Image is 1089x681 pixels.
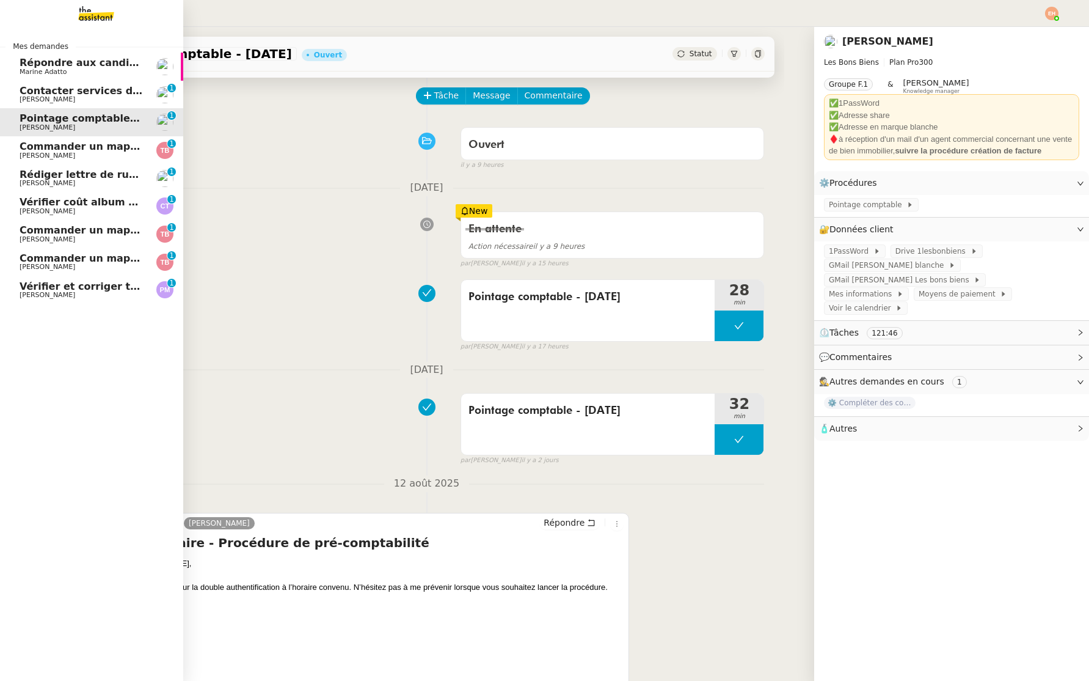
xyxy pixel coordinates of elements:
[416,87,467,105] button: Tâche
[461,259,471,269] span: par
[156,281,173,298] img: svg
[156,170,173,187] img: users%2F8F3ae0CdRNRxLT9M8DTLuFZT1wq1%2Favatar%2F8d3ba6ea-8103-41c2-84d4-2a4cca0cf040
[819,223,898,237] span: 🔐
[819,176,883,190] span: ⚙️
[461,342,471,352] span: par
[400,362,453,378] span: [DATE]
[169,195,174,206] p: 1
[814,417,1089,441] div: 🧴Autres
[895,146,1041,155] strong: suivre la procédure création de facture
[903,78,969,94] app-user-label: Knowledge manager
[156,142,173,159] img: svg
[819,328,912,337] span: ⏲️
[829,288,897,300] span: Mes informations
[20,152,75,160] span: [PERSON_NAME]
[829,133,1074,157] div: ♦️à réception d'un mail d'un agent commercial concernant une vente de bien immobilier,
[814,321,1089,345] div: ⏲️Tâches 121:46
[169,84,174,95] p: 1
[167,251,176,260] nz-badge-sup: 1
[829,97,1074,109] div: ✅1PassWord
[829,352,892,362] span: Commentaires
[919,288,1000,300] span: Moyens de paiement
[715,411,763,422] span: min
[20,281,276,292] span: Vérifier et corriger transactions sur Pennylane
[95,534,624,551] h4: Relevé bancaire - Procédure de pré-comptabilité
[434,89,459,103] span: Tâche
[314,51,342,59] div: Ouvert
[829,259,949,271] span: GMail [PERSON_NAME] blanche
[167,279,176,287] nz-badge-sup: 1
[20,95,75,103] span: [PERSON_NAME]
[95,605,624,617] div: Merci,
[20,235,75,243] span: [PERSON_NAME]
[889,58,919,67] span: Plan Pro
[824,35,837,48] img: users%2FABbKNE6cqURruDjcsiPjnOKQJp72%2Favatar%2F553dd27b-fe40-476d-bebb-74bc1599d59c
[829,121,1074,133] div: ✅Adresse en marque blanche
[95,629,624,641] div: [PERSON_NAME]
[829,199,906,211] span: Pointage comptable
[461,259,569,269] small: [PERSON_NAME]
[829,224,894,234] span: Données client
[169,111,174,122] p: 1
[94,48,292,60] span: Pointage comptable - [DATE]
[384,476,469,492] span: 12 août 2025
[20,263,75,271] span: [PERSON_NAME]
[1045,7,1058,20] img: svg
[20,224,221,236] span: Commander un mapping pour Afigec
[95,581,624,594] div: Oui, je suis disponible pour la double authentification à l’horaire convenu. N’hésitez pas à me p...
[20,196,208,208] span: Vérifier coût album photo Romane
[895,245,971,257] span: Drive 1lesbonbiens
[539,516,600,529] button: Répondre
[867,327,902,339] nz-tag: 121:46
[20,112,178,124] span: Pointage comptable - [DATE]
[169,251,174,262] p: 1
[525,89,583,103] span: Commentaire
[20,123,75,131] span: [PERSON_NAME]
[468,139,504,150] span: Ouvert
[20,141,208,152] span: Commander un mapping pour ACF
[400,180,453,196] span: [DATE]
[903,88,960,95] span: Knowledge manager
[829,328,859,337] span: Tâches
[819,424,857,433] span: 🧴
[20,252,243,264] span: Commander un mapping pour Fideliance
[521,259,568,269] span: il y a 15 heures
[814,345,1089,369] div: 💬Commentaires
[456,204,493,218] div: New
[829,274,974,286] span: GMail [PERSON_NAME] Les bons biens
[156,58,173,75] img: users%2Fu5utAm6r22Q2efrA9GW4XXK0tp42%2Favatar%2Fec7cfc88-a6c7-457c-b43b-5a2740bdf05f
[167,111,176,120] nz-badge-sup: 1
[521,342,568,352] span: il y a 17 heures
[20,179,75,187] span: [PERSON_NAME]
[829,377,944,386] span: Autres demandes en cours
[829,178,877,188] span: Procédures
[715,283,763,298] span: 28
[829,245,873,257] span: 1PassWord
[167,167,176,176] nz-badge-sup: 1
[819,352,897,362] span: 💬
[521,455,558,466] span: il y a 2 jours
[167,84,176,92] nz-badge-sup: 1
[690,50,712,58] span: Statut
[468,242,533,251] span: Action nécessaire
[952,376,967,388] nz-tag: 1
[20,207,75,215] span: [PERSON_NAME]
[169,223,174,234] p: 1
[167,195,176,204] nz-badge-sup: 1
[156,254,173,271] img: svg
[20,291,75,299] span: [PERSON_NAME]
[824,397,916,409] span: ⚙️ Compléter des compromis de vente
[20,57,329,68] span: Répondre aux candidats pour le poste de Chef de projet
[468,242,585,251] span: il y a 9 heures
[156,114,173,131] img: users%2FABbKNE6cqURruDjcsiPjnOKQJp72%2Favatar%2F553dd27b-fe40-476d-bebb-74bc1599d59c
[156,86,173,103] img: users%2F0v3yA2ZOZBYwPN7V38GNVTYjOQj1%2Favatar%2Fa58eb41e-cbb7-4128-9131-87038ae72dcb
[829,424,857,433] span: Autres
[544,517,585,529] span: Répondre
[465,87,517,105] button: Message
[156,197,173,215] img: svg
[461,455,559,466] small: [PERSON_NAME]
[468,288,708,306] span: Pointage comptable - [DATE]
[468,224,522,235] span: En attente
[167,223,176,232] nz-badge-sup: 1
[919,58,933,67] span: 300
